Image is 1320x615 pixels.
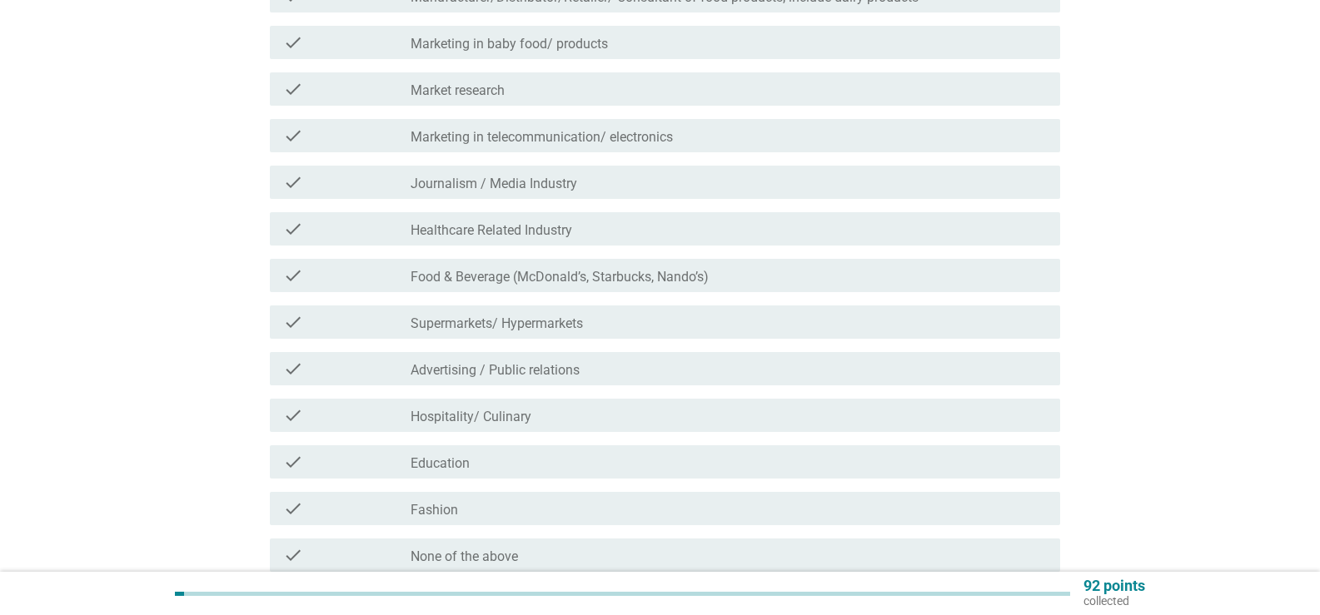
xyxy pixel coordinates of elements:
i: check [283,359,303,379]
i: check [283,79,303,99]
i: check [283,32,303,52]
label: Marketing in baby food/ products [411,36,608,52]
i: check [283,265,303,285]
i: check [283,172,303,192]
label: Education [411,455,470,472]
label: Market research [411,82,505,99]
i: check [283,545,303,565]
label: Advertising / Public relations [411,362,580,379]
label: Healthcare Related Industry [411,222,572,239]
i: check [283,126,303,146]
label: Hospitality/ Culinary [411,409,531,425]
p: 92 points [1083,578,1145,593]
i: check [283,405,303,425]
label: Journalism / Media Industry [411,176,577,192]
label: Food & Beverage (McDonald’s, Starbucks, Nando’s) [411,269,709,285]
label: Marketing in telecommunication/ electronics [411,129,673,146]
label: None of the above [411,548,518,565]
i: check [283,452,303,472]
i: check [283,312,303,332]
i: check [283,219,303,239]
i: check [283,498,303,518]
p: collected [1083,593,1145,608]
label: Fashion [411,502,458,518]
label: Supermarkets/ Hypermarkets [411,315,583,332]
